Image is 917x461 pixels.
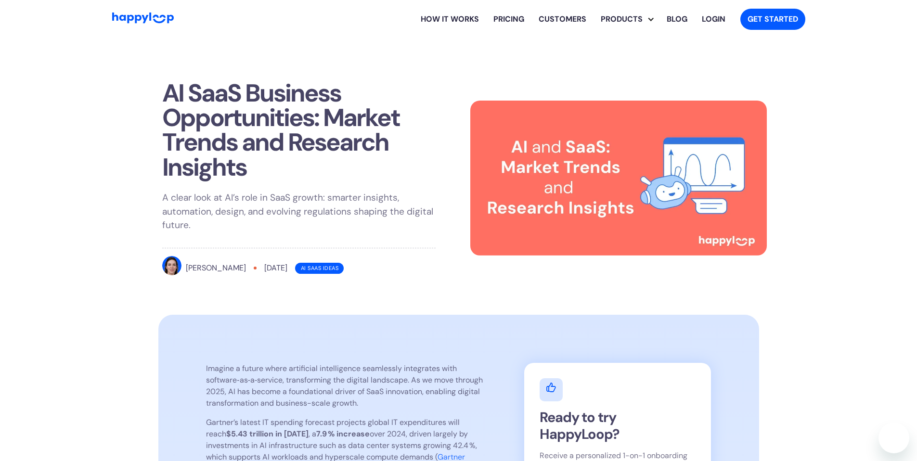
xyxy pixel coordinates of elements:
div: Explore HappyLoop use cases [594,4,659,35]
strong: 7.9 % increase [316,429,370,439]
iframe: Przycisk umożliwiający otwarcie okna komunikatora [878,423,909,453]
strong: $5.43 trillion in [DATE] [226,429,309,439]
a: Go to Home Page [112,13,174,26]
a: View HappyLoop pricing plans [486,4,531,35]
h2: Ready to try HappyLoop? [540,409,695,442]
div: PRODUCTS [601,4,659,35]
a: Learn how HappyLoop works [413,4,486,35]
div: [DATE] [264,262,287,274]
h1: AI SaaS Business Opportunities: Market Trends and Research Insights [162,81,436,179]
p: A clear look at AI’s role in SaaS growth: smarter insights, automation, design, and evolving regu... [162,191,436,232]
a: Get started with HappyLoop [740,9,805,30]
img: HappyLoop Logo [112,13,174,24]
div: Ai SaaS Ideas [295,263,344,274]
div: PRODUCTS [594,13,650,25]
a: Visit the HappyLoop blog for insights [659,4,695,35]
a: Log in to your HappyLoop account [695,4,733,35]
div: [PERSON_NAME] [186,262,246,274]
p: Imagine a future where artificial intelligence seamlessly integrates with software‑as‑a‑service, ... [206,363,486,409]
a: Learn how HappyLoop works [531,4,594,35]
